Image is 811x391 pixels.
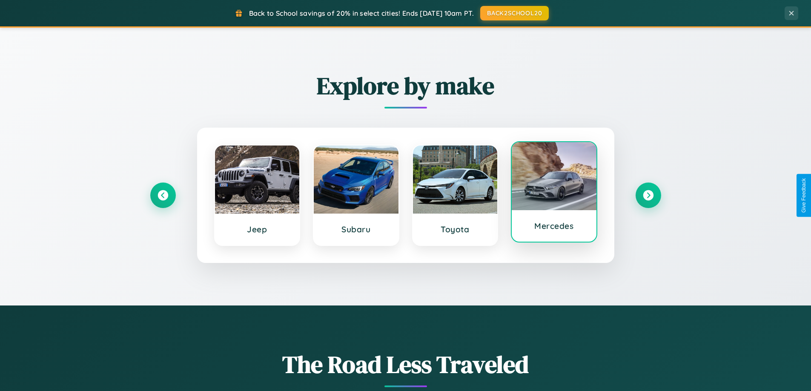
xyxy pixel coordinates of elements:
h3: Toyota [421,224,489,234]
h3: Mercedes [520,221,588,231]
h2: Explore by make [150,69,661,102]
h3: Subaru [322,224,390,234]
h1: The Road Less Traveled [150,348,661,381]
button: BACK2SCHOOL20 [480,6,549,20]
span: Back to School savings of 20% in select cities! Ends [DATE] 10am PT. [249,9,474,17]
div: Give Feedback [801,178,807,213]
h3: Jeep [224,224,291,234]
